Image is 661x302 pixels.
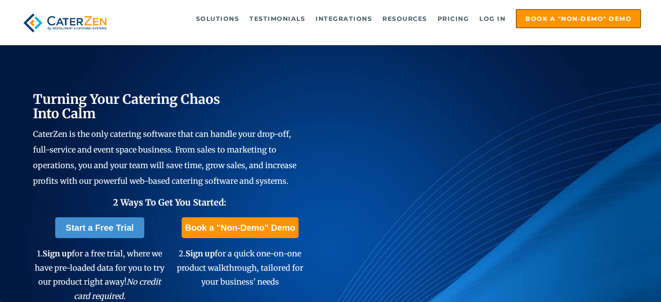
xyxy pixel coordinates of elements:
a: Log in [475,10,510,27]
a: Testimonials [245,10,309,27]
span: 1. for a free trial, where we have pre-loaded data for you to try our product right away! [35,249,164,301]
span: 2. for a quick one-on-one product walkthrough, tailored for your business' needs [177,249,303,287]
span: Turning Your Catering Chaos Into Calm [33,91,220,122]
a: Start a Free Trial [55,217,144,238]
a: Resources [378,10,432,27]
a: Solutions [192,10,244,27]
a: Integrations [311,10,376,27]
span: Sign up [43,249,72,259]
span: 2 Ways To Get You Started: [113,197,226,208]
span: Sign up [186,249,215,259]
em: No credit card required. [74,277,161,301]
iframe: Help widget launcher [584,268,651,292]
a: Pricing [433,10,474,27]
div: Navigation Menu [126,9,641,28]
span: CaterZen is the only catering software that can handle your drop-off, full-service and event spac... [33,129,296,186]
a: Book a "Non-Demo" Demo [182,217,299,238]
a: Book a "Non-Demo" Demo [516,9,641,28]
img: caterzen [20,9,110,37]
